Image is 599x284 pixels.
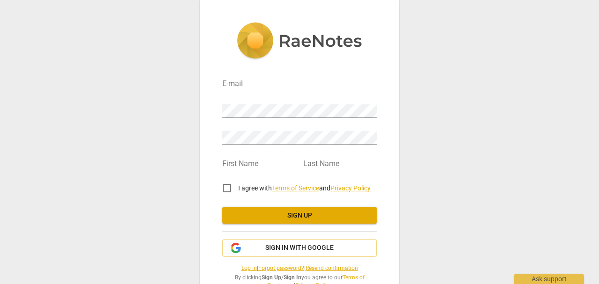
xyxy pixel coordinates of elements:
span: Sign up [230,211,369,220]
a: Terms of Service [272,184,319,192]
img: 5ac2273c67554f335776073100b6d88f.svg [237,22,362,61]
a: Privacy Policy [330,184,371,192]
div: Ask support [514,274,584,284]
span: I agree with and [238,184,371,192]
b: Sign In [284,274,301,281]
span: Sign in with Google [265,243,334,253]
button: Sign up [222,207,377,224]
b: Sign Up [262,274,281,281]
a: Log in [241,265,257,271]
a: Forgot password? [258,265,304,271]
a: Resend confirmation [306,265,358,271]
span: | | [222,264,377,272]
button: Sign in with Google [222,239,377,257]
